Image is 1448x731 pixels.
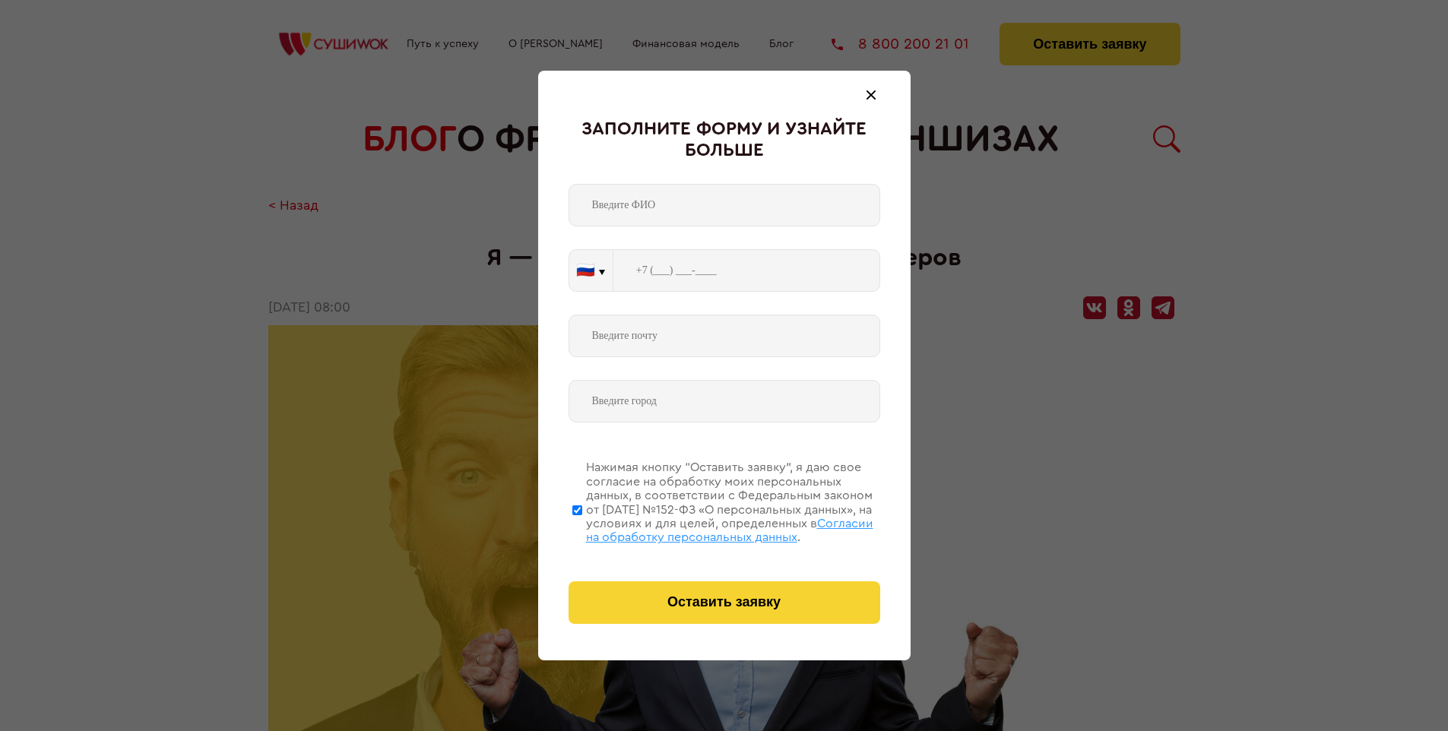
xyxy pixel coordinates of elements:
[613,249,880,292] input: +7 (___) ___-____
[569,581,880,624] button: Оставить заявку
[586,460,880,544] div: Нажимая кнопку “Оставить заявку”, я даю свое согласие на обработку моих персональных данных, в со...
[569,184,880,226] input: Введите ФИО
[586,517,873,543] span: Согласии на обработку персональных данных
[569,250,613,291] button: 🇷🇺
[569,380,880,422] input: Введите город
[569,315,880,357] input: Введите почту
[569,119,880,161] div: Заполните форму и узнайте больше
